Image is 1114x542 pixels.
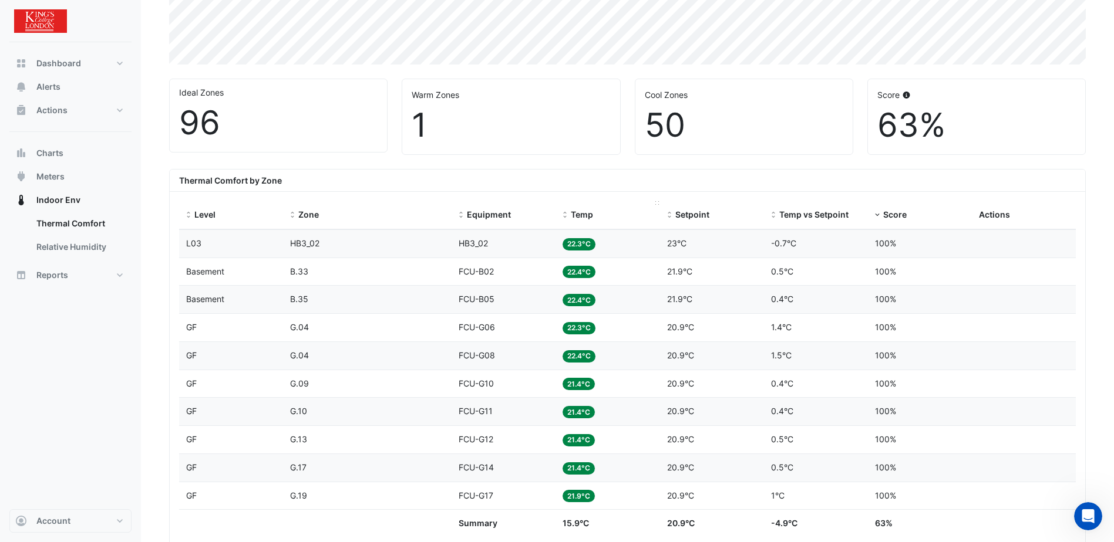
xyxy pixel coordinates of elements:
[290,266,308,276] span: B.33
[563,378,595,390] span: 21.4°C
[15,147,27,159] app-icon: Charts
[563,434,595,446] span: 21.4°C
[875,406,896,416] span: 100%
[186,266,224,276] span: Basement
[563,406,595,418] span: 21.4°C
[459,406,493,416] span: FCU-G11
[36,194,80,206] span: Indoor Env
[875,434,896,444] span: 100%
[1074,502,1102,530] iframe: Intercom live chat
[459,350,495,360] span: FCU-G08
[563,322,595,334] span: 22.3°C
[290,462,307,472] span: G.17
[875,350,896,360] span: 100%
[9,263,132,287] button: Reports
[979,209,1010,219] span: Actions
[36,104,68,116] span: Actions
[571,209,593,219] span: Temp
[563,294,595,306] span: 22.4°C
[459,462,494,472] span: FCU-G14
[875,490,896,500] span: 100%
[290,294,308,304] span: B.35
[645,89,843,101] div: Cool Zones
[667,406,694,416] span: 20.9°C
[15,269,27,281] app-icon: Reports
[771,434,793,444] span: 0.5°C
[459,434,493,444] span: FCU-G12
[667,518,695,528] span: 20.9°C
[459,378,494,388] span: FCU-G10
[290,378,309,388] span: G.09
[290,238,319,248] span: HB3_02
[771,518,797,528] span: -4.9°C
[36,171,65,182] span: Meters
[645,106,843,145] div: 50
[875,238,896,248] span: 100%
[459,238,488,248] span: HB3_02
[877,106,1076,145] div: 63%
[875,378,896,388] span: 100%
[563,462,595,475] span: 21.4°C
[186,350,197,360] span: GF
[412,89,610,101] div: Warm Zones
[9,188,132,212] button: Indoor Env
[771,350,792,360] span: 1.5°C
[675,209,709,219] span: Setpoint
[186,462,197,472] span: GF
[771,238,796,248] span: -0.7°C
[563,350,595,363] span: 22.4°C
[290,490,307,500] span: G.19
[36,81,60,93] span: Alerts
[667,238,686,248] span: 23°C
[875,518,893,528] span: 63%
[667,294,692,304] span: 21.9°C
[667,490,694,500] span: 20.9°C
[459,322,495,332] span: FCU-G06
[771,294,793,304] span: 0.4°C
[771,266,793,276] span: 0.5°C
[36,57,81,69] span: Dashboard
[875,294,896,304] span: 100%
[186,434,197,444] span: GF
[9,141,132,165] button: Charts
[9,75,132,99] button: Alerts
[186,490,197,500] span: GF
[667,462,694,472] span: 20.9°C
[667,434,694,444] span: 20.9°C
[186,378,197,388] span: GF
[179,86,378,99] div: Ideal Zones
[875,266,896,276] span: 100%
[290,434,307,444] span: G.13
[36,269,68,281] span: Reports
[27,212,132,235] a: Thermal Comfort
[667,350,694,360] span: 20.9°C
[875,322,896,332] span: 100%
[771,490,785,500] span: 1°C
[9,509,132,533] button: Account
[563,266,595,278] span: 22.4°C
[179,103,378,143] div: 96
[771,406,793,416] span: 0.4°C
[194,209,216,219] span: Level
[667,378,694,388] span: 20.9°C
[9,212,132,263] div: Indoor Env
[14,9,67,33] img: Company Logo
[771,322,792,332] span: 1.4°C
[290,350,309,360] span: G.04
[667,322,694,332] span: 20.9°C
[186,238,201,248] span: L03
[186,322,197,332] span: GF
[667,266,692,276] span: 21.9°C
[459,294,494,304] span: FCU-B05
[15,57,27,69] app-icon: Dashboard
[563,518,589,528] span: 15.9°C
[412,106,610,145] div: 1
[290,322,309,332] span: G.04
[877,89,1076,101] div: Score
[36,515,70,527] span: Account
[186,406,197,416] span: GF
[27,235,132,259] a: Relative Humidity
[459,490,493,500] span: FCU-G17
[15,194,27,206] app-icon: Indoor Env
[298,209,319,219] span: Zone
